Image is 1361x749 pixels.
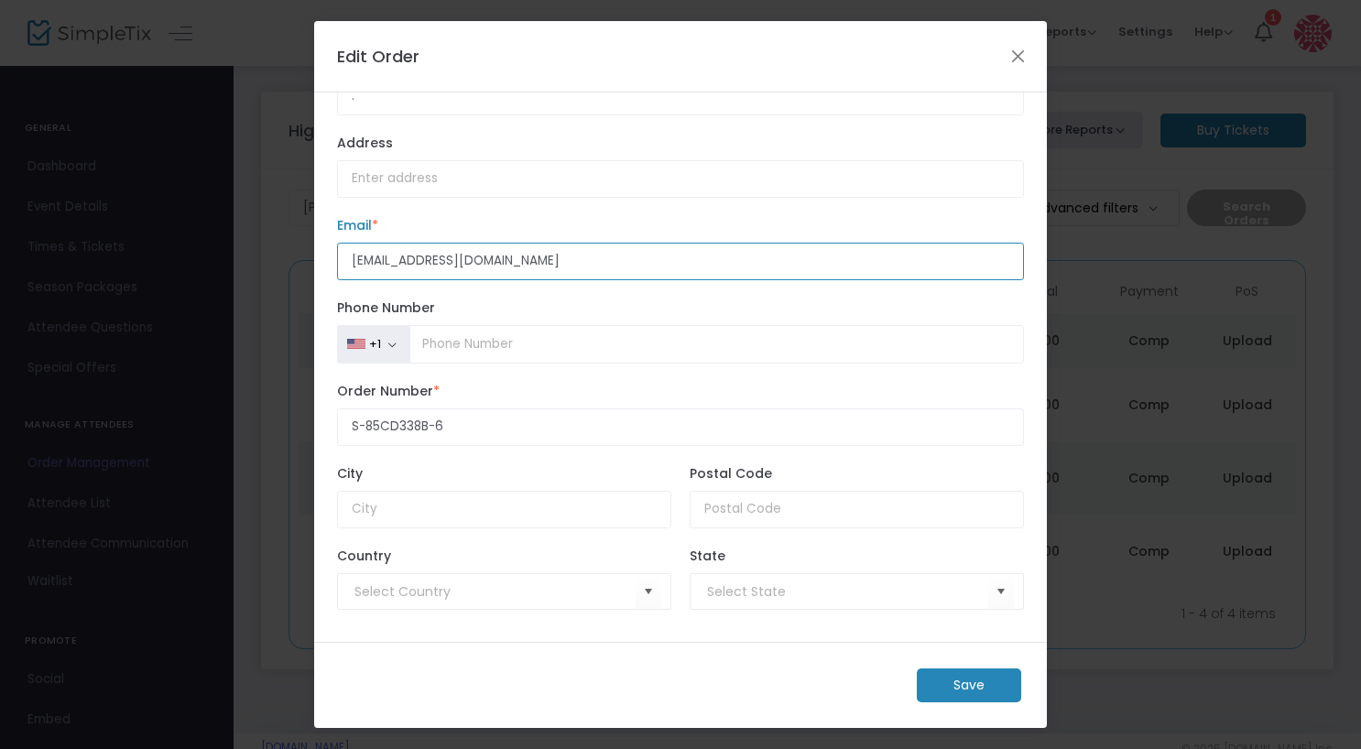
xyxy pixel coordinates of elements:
input: NO DATA FOUND [707,582,988,602]
input: Phone Number [409,325,1024,364]
input: Enter address [337,160,1024,198]
label: State [690,547,1024,566]
input: Select Country [354,582,636,602]
input: Enter email [337,243,1024,280]
m-button: Save [917,668,1021,702]
label: Country [337,547,671,566]
div: +1 [369,337,381,352]
label: Phone Number [337,299,1024,318]
label: City [337,464,671,483]
button: Select [636,573,661,611]
input: City [337,491,671,528]
button: Close [1007,44,1030,68]
button: +1 [337,325,410,364]
input: Enter last name [337,78,1024,115]
label: Address [337,134,1024,153]
label: Order Number [337,382,1024,401]
label: Email [337,216,1024,235]
h4: Edit Order [337,44,419,69]
button: Select [988,573,1014,611]
input: Enter Order Number [337,408,1024,446]
input: Postal Code [690,491,1024,528]
label: Postal Code [690,464,1024,483]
